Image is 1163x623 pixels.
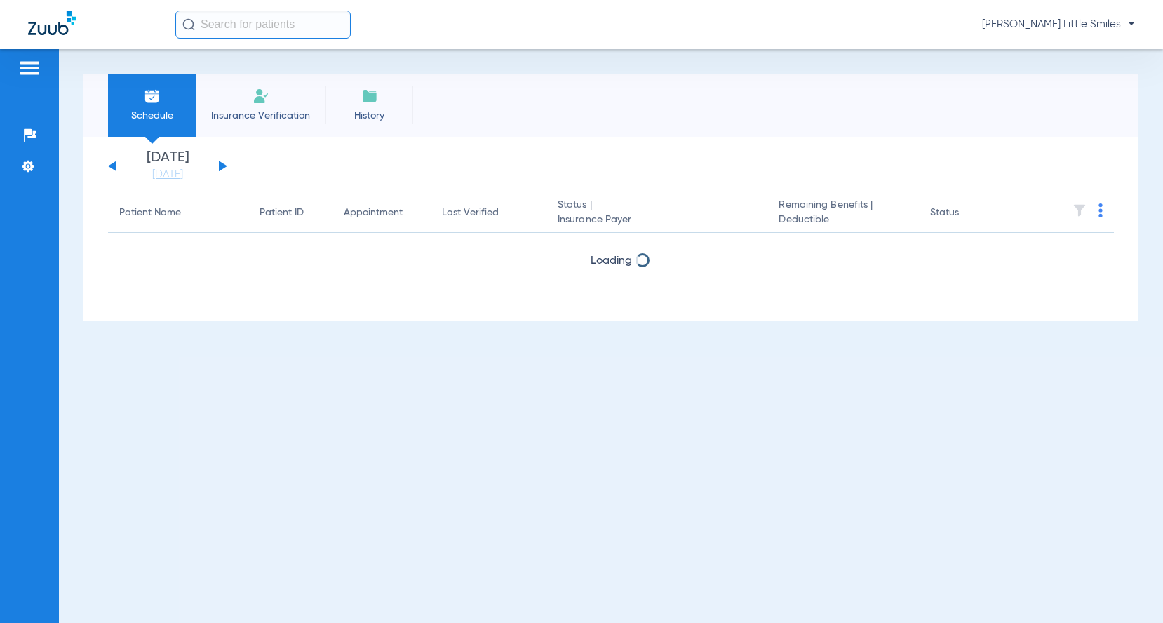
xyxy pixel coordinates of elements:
input: Search for patients [175,11,351,39]
span: Loading [591,255,632,267]
img: Schedule [144,88,161,105]
img: Manual Insurance Verification [253,88,269,105]
th: Status | [546,194,767,233]
a: [DATE] [126,168,210,182]
img: History [361,88,378,105]
img: group-dot-blue.svg [1098,203,1103,217]
div: Patient ID [260,206,304,220]
div: Appointment [344,206,419,220]
img: filter.svg [1073,203,1087,217]
div: Patient Name [119,206,237,220]
div: Patient Name [119,206,181,220]
span: Insurance Verification [206,109,315,123]
div: Patient ID [260,206,321,220]
div: Last Verified [442,206,499,220]
span: Insurance Payer [558,213,756,227]
span: Deductible [779,213,907,227]
img: Search Icon [182,18,195,31]
li: [DATE] [126,151,210,182]
th: Status [919,194,1014,233]
span: [PERSON_NAME] Little Smiles [982,18,1135,32]
span: Schedule [119,109,185,123]
th: Remaining Benefits | [767,194,918,233]
div: Appointment [344,206,403,220]
div: Last Verified [442,206,535,220]
span: History [336,109,403,123]
img: Zuub Logo [28,11,76,35]
img: hamburger-icon [18,60,41,76]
